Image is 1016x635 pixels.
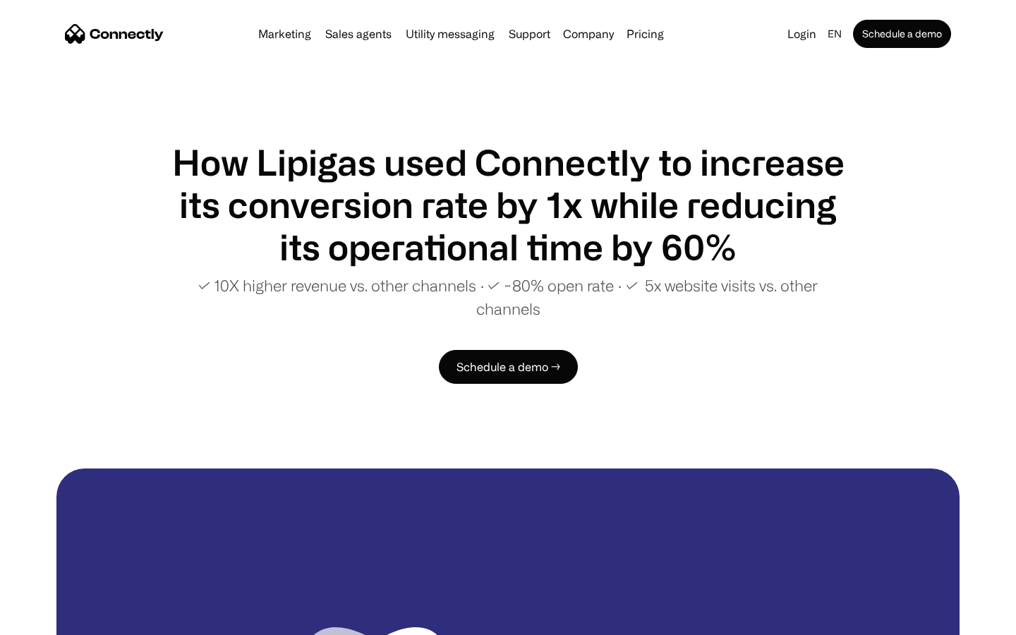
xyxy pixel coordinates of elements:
aside: Language selected: English [14,609,85,630]
a: Utility messaging [400,28,500,40]
a: Support [503,28,556,40]
div: Company [563,24,614,44]
a: Pricing [621,28,670,40]
a: Sales agents [320,28,397,40]
div: en [828,24,842,44]
a: Schedule a demo [853,20,951,48]
h1: How Lipigas used Connectly to increase its conversion rate by 1x while reducing its operational t... [169,141,847,268]
a: Schedule a demo → [439,350,578,384]
a: home [65,23,164,44]
a: Login [782,24,822,44]
a: Marketing [253,28,317,40]
p: ✓ 10X higher revenue vs. other channels ∙ ✓ ~80% open rate ∙ ✓ 5x website visits vs. other channels [169,274,847,320]
div: Company [559,24,618,44]
div: en [822,24,850,44]
ul: Language list [28,610,85,630]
